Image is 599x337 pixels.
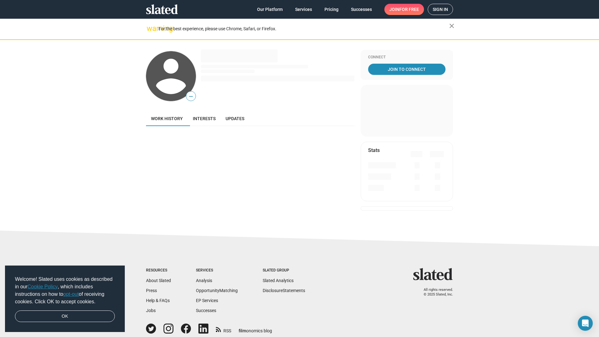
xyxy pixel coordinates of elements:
[239,323,272,334] a: filmonomics blog
[384,4,424,15] a: Joinfor free
[216,324,231,334] a: RSS
[221,111,249,126] a: Updates
[578,316,593,331] div: Open Intercom Messenger
[27,284,58,289] a: Cookie Policy
[369,64,444,75] span: Join To Connect
[368,55,446,60] div: Connect
[151,116,183,121] span: Work history
[399,4,419,15] span: for free
[295,4,312,15] span: Services
[196,298,218,303] a: EP Services
[146,298,170,303] a: Help & FAQs
[196,288,238,293] a: OpportunityMatching
[15,276,115,305] span: Welcome! Slated uses cookies as described in our , which includes instructions on how to of recei...
[346,4,377,15] a: Successes
[158,25,449,33] div: For the best experience, please use Chrome, Safari, or Firefox.
[319,4,343,15] a: Pricing
[263,278,294,283] a: Slated Analytics
[5,266,125,332] div: cookieconsent
[147,25,154,32] mat-icon: warning
[239,328,246,333] span: film
[417,288,453,297] p: All rights reserved. © 2025 Slated, Inc.
[351,4,372,15] span: Successes
[368,64,446,75] a: Join To Connect
[263,268,305,273] div: Slated Group
[15,310,115,322] a: dismiss cookie message
[196,278,212,283] a: Analysis
[146,288,157,293] a: Press
[226,116,244,121] span: Updates
[193,116,216,121] span: Interests
[186,92,196,100] span: —
[63,291,79,297] a: opt-out
[389,4,419,15] span: Join
[188,111,221,126] a: Interests
[324,4,338,15] span: Pricing
[433,4,448,15] span: Sign in
[257,4,283,15] span: Our Platform
[146,278,171,283] a: About Slated
[146,268,171,273] div: Resources
[146,308,156,313] a: Jobs
[146,111,188,126] a: Work history
[290,4,317,15] a: Services
[448,22,455,30] mat-icon: close
[428,4,453,15] a: Sign in
[263,288,305,293] a: DisclosureStatements
[368,147,380,154] mat-card-title: Stats
[252,4,288,15] a: Our Platform
[196,268,238,273] div: Services
[196,308,216,313] a: Successes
